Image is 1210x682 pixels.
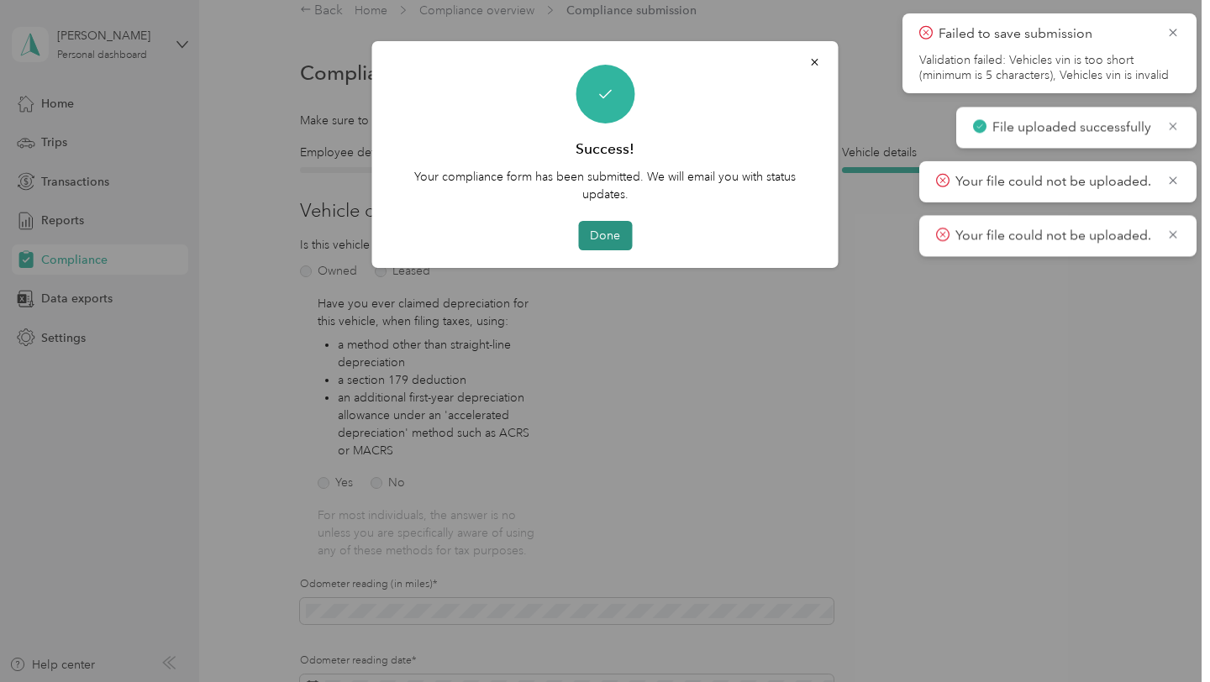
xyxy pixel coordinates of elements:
p: File uploaded successfully [992,117,1155,138]
button: Done [578,221,632,250]
p: Failed to save submission [939,24,1154,45]
p: Your file could not be uploaded. [955,225,1155,246]
li: Validation failed: Vehicles vin is too short (minimum is 5 characters), Vehicles vin is invalid [919,53,1180,83]
p: Your file could not be uploaded. [955,171,1155,192]
iframe: Everlance-gr Chat Button Frame [1116,588,1210,682]
h3: Success! [576,139,634,160]
p: Your compliance form has been submitted. We will email you with status updates. [396,168,815,203]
